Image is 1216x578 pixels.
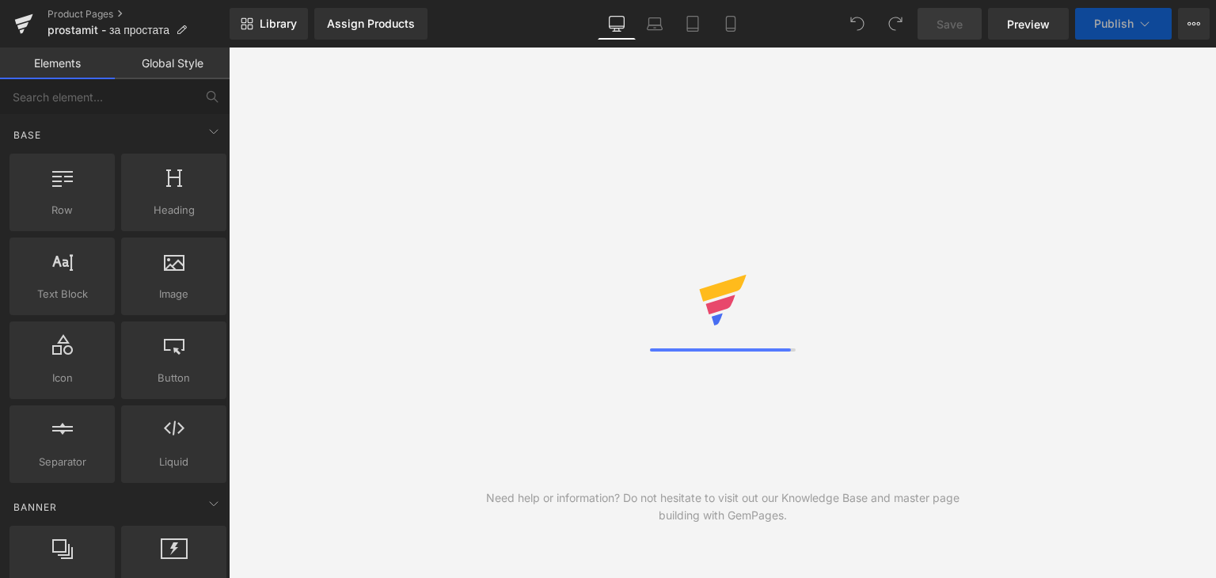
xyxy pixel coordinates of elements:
span: Icon [14,370,110,386]
a: Laptop [636,8,674,40]
span: Library [260,17,297,31]
span: Banner [12,500,59,515]
a: Desktop [598,8,636,40]
div: Assign Products [327,17,415,30]
span: Base [12,127,43,143]
span: Heading [126,202,222,219]
div: Need help or information? Do not hesitate to visit out our Knowledge Base and master page buildin... [476,489,970,524]
span: Publish [1094,17,1134,30]
span: Image [126,286,222,302]
span: Preview [1007,16,1050,32]
span: Button [126,370,222,386]
button: Publish [1075,8,1172,40]
button: Redo [880,8,911,40]
a: Preview [988,8,1069,40]
span: Row [14,202,110,219]
a: New Library [230,8,308,40]
a: Product Pages [47,8,230,21]
button: More [1178,8,1210,40]
a: Global Style [115,48,230,79]
a: Tablet [674,8,712,40]
span: Save [937,16,963,32]
span: prostamit - за простата [47,24,169,36]
span: Liquid [126,454,222,470]
span: Separator [14,454,110,470]
button: Undo [842,8,873,40]
a: Mobile [712,8,750,40]
span: Text Block [14,286,110,302]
